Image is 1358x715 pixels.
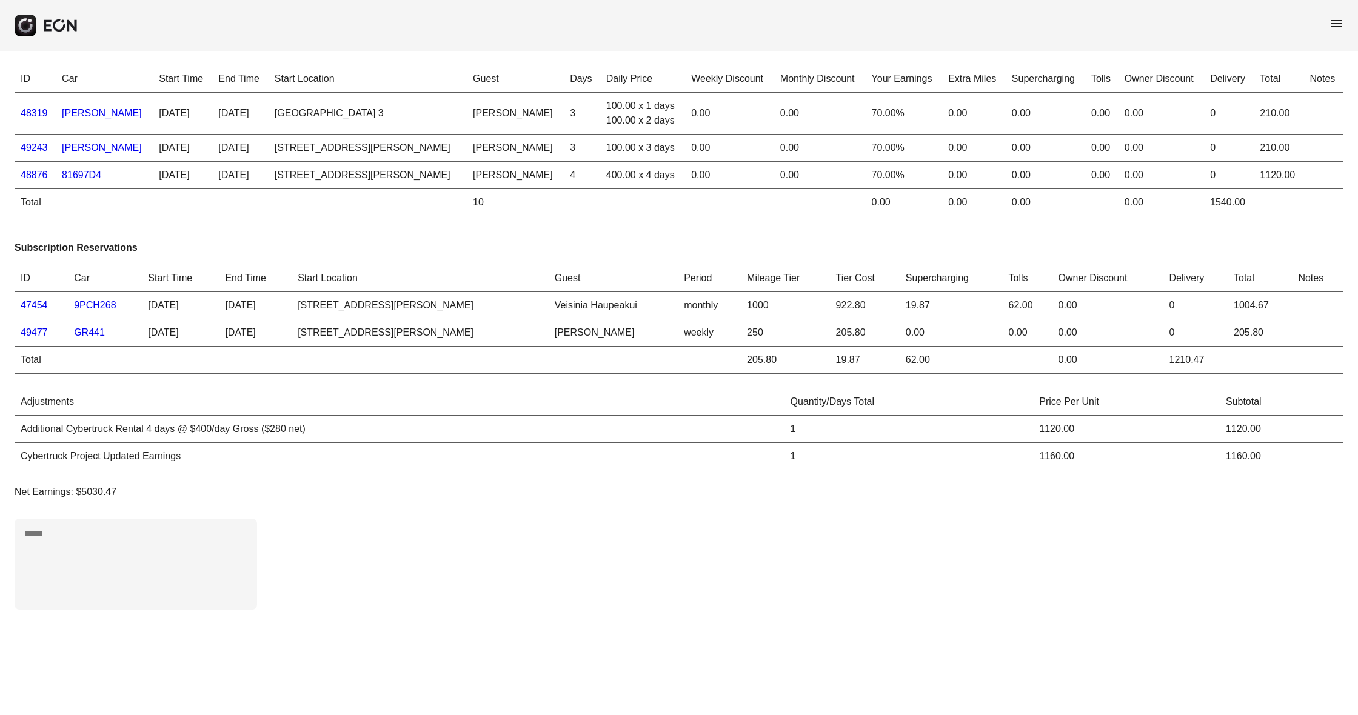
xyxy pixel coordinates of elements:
td: [STREET_ADDRESS][PERSON_NAME] [292,292,549,319]
a: 9PCH268 [74,300,116,310]
td: 70.00% [866,162,943,189]
td: [DATE] [142,319,219,347]
td: Cybertruck Project Updated Earnings [15,443,784,470]
td: 0.00 [685,135,774,162]
th: Notes [1304,65,1343,93]
td: 0.00 [1003,319,1052,347]
th: Delivery [1163,265,1228,292]
th: Tolls [1003,265,1052,292]
td: Veisinia Haupeakui [549,292,678,319]
div: 100.00 x 1 days [606,99,679,113]
td: 1120.00 [1254,162,1303,189]
th: Mileage Tier [741,265,830,292]
td: 205.80 [830,319,900,347]
th: Extra Miles [942,65,1006,93]
td: Total [15,189,56,216]
td: 1160.00 [1220,443,1343,470]
td: [DATE] [212,135,269,162]
td: [PERSON_NAME] [549,319,678,347]
td: 1 [784,416,1034,443]
h3: Subscription Reservations [15,241,1343,255]
td: [DATE] [153,162,212,189]
th: End Time [212,65,269,93]
td: 0.00 [1085,93,1119,135]
th: Notes [1292,265,1343,292]
th: Delivery [1204,65,1254,93]
td: 1120.00 [1220,416,1343,443]
a: [PERSON_NAME] [62,108,142,118]
td: 0.00 [1119,135,1204,162]
th: ID [15,65,56,93]
td: [DATE] [212,162,269,189]
td: 0.00 [1006,135,1085,162]
td: 1160.00 [1033,443,1220,470]
th: Subtotal [1220,388,1343,416]
td: [PERSON_NAME] [467,93,564,135]
td: 62.00 [900,347,1003,374]
th: Tolls [1085,65,1119,93]
td: 205.80 [741,347,830,374]
td: [STREET_ADDRESS][PERSON_NAME] [269,162,467,189]
td: 62.00 [1003,292,1052,319]
a: [PERSON_NAME] [62,142,142,153]
td: 0.00 [1119,162,1204,189]
th: Owner Discount [1119,65,1204,93]
td: 0 [1204,93,1254,135]
th: Start Time [153,65,212,93]
td: [DATE] [219,319,292,347]
td: 250 [741,319,830,347]
td: 0.00 [1052,347,1163,374]
td: 1004.67 [1228,292,1292,319]
th: Tier Cost [830,265,900,292]
td: [STREET_ADDRESS][PERSON_NAME] [292,319,549,347]
th: Weekly Discount [685,65,774,93]
td: 0.00 [685,162,774,189]
th: Your Earnings [866,65,943,93]
th: Car [56,65,153,93]
td: 0.00 [942,162,1006,189]
div: 400.00 x 4 days [606,168,679,182]
td: 0.00 [774,162,866,189]
td: 0.00 [866,189,943,216]
td: 10 [467,189,564,216]
td: 4 [564,162,600,189]
th: Days [564,65,600,93]
th: Quantity/Days Total [784,388,1034,416]
th: Guest [549,265,678,292]
td: 1210.47 [1163,347,1228,374]
td: 0 [1163,292,1228,319]
th: Start Location [292,265,549,292]
td: 0.00 [900,319,1003,347]
td: 0.00 [942,189,1006,216]
td: [DATE] [212,93,269,135]
th: Period [678,265,741,292]
th: Total [1228,265,1292,292]
th: Start Time [142,265,219,292]
th: End Time [219,265,292,292]
td: 0.00 [942,93,1006,135]
td: [GEOGRAPHIC_DATA] 3 [269,93,467,135]
th: Daily Price [600,65,685,93]
td: 0.00 [1119,93,1204,135]
a: 48319 [21,108,48,118]
td: [DATE] [153,135,212,162]
td: 205.80 [1228,319,1292,347]
td: Additional Cybertruck Rental 4 days @ $400/day Gross ($280 net) [15,416,784,443]
th: Guest [467,65,564,93]
td: 3 [564,135,600,162]
td: 0.00 [685,93,774,135]
div: 100.00 x 3 days [606,141,679,155]
td: [PERSON_NAME] [467,135,564,162]
td: 0.00 [1006,93,1085,135]
th: Supercharging [1006,65,1085,93]
td: 1540.00 [1204,189,1254,216]
th: Monthly Discount [774,65,866,93]
td: 0.00 [1085,162,1119,189]
td: 210.00 [1254,135,1303,162]
td: 0.00 [942,135,1006,162]
td: 0.00 [1006,162,1085,189]
td: 3 [564,93,600,135]
td: 0 [1204,162,1254,189]
span: menu [1329,16,1343,31]
a: GR441 [74,327,105,338]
